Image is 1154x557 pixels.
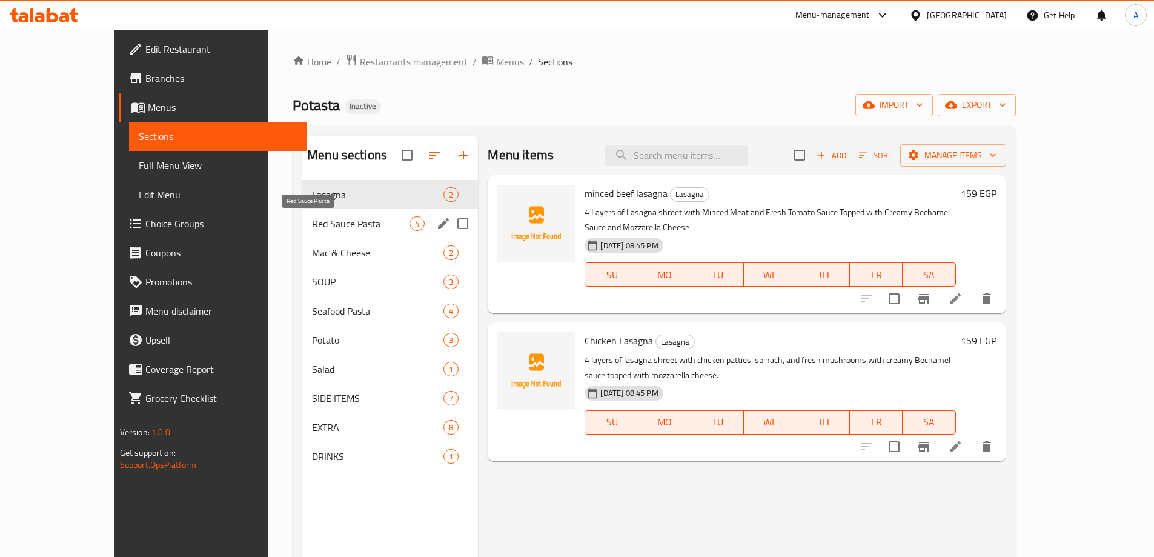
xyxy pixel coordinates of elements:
[797,262,850,287] button: TH
[336,55,340,69] li: /
[444,422,458,433] span: 8
[903,410,955,435] button: SA
[444,276,458,288] span: 3
[443,333,459,347] div: items
[293,54,1015,70] nav: breadcrumb
[302,238,478,267] div: Mac & Cheese2
[345,101,381,112] span: Inactive
[307,146,387,164] h2: Menu sections
[938,94,1016,116] button: export
[749,266,792,284] span: WE
[595,240,663,252] span: [DATE] 08:45 PM
[815,148,848,162] span: Add
[585,332,653,350] span: Chicken Lasagna
[312,449,443,464] span: DRINKS
[496,55,524,69] span: Menus
[947,98,1006,113] span: export
[145,391,297,405] span: Grocery Checklist
[444,305,458,317] span: 4
[312,420,443,435] span: EXTRA
[443,275,459,289] div: items
[691,262,744,287] button: TU
[293,92,340,119] span: Potasta
[605,145,748,166] input: search
[302,209,478,238] div: Red Sauce Pasta4edit
[312,333,443,347] span: Potato
[443,304,459,318] div: items
[850,410,903,435] button: FR
[856,146,895,165] button: Sort
[302,442,478,471] div: DRINKS1
[529,55,533,69] li: /
[145,216,297,231] span: Choice Groups
[119,64,307,93] a: Branches
[119,93,307,122] a: Menus
[120,445,176,461] span: Get support on:
[696,413,739,431] span: TU
[855,413,898,431] span: FR
[595,387,663,399] span: [DATE] 08:45 PM
[129,151,307,180] a: Full Menu View
[585,410,638,435] button: SU
[444,364,458,375] span: 1
[312,275,443,289] span: SOUP
[410,216,425,231] div: items
[909,284,938,313] button: Branch-specific-item
[656,335,694,349] span: Lasagna
[488,146,554,164] h2: Menu items
[302,296,478,325] div: Seafood Pasta4
[152,424,171,440] span: 1.0.0
[961,185,996,202] h6: 159 EGP
[907,413,950,431] span: SA
[850,262,903,287] button: FR
[312,304,443,318] div: Seafood Pasta
[797,410,850,435] button: TH
[139,129,297,144] span: Sections
[302,175,478,476] nav: Menu sections
[145,71,297,85] span: Branches
[443,245,459,260] div: items
[585,205,955,235] p: 4 Layers of Lasagna shreet with Minced Meat and Fresh Tomato Sauce Topped with Creamy Bechamel Sa...
[859,148,892,162] span: Sort
[812,146,851,165] span: Add item
[410,218,424,230] span: 4
[443,391,459,405] div: items
[312,187,443,202] div: Lasagna
[903,262,955,287] button: SA
[855,266,898,284] span: FR
[119,384,307,413] a: Grocery Checklist
[312,362,443,376] span: Salad
[139,187,297,202] span: Edit Menu
[691,410,744,435] button: TU
[643,266,686,284] span: MO
[497,332,575,410] img: Chicken Lasagna
[360,55,468,69] span: Restaurants management
[312,391,443,405] span: SIDE ITEMS
[948,439,963,454] a: Edit menu item
[670,187,709,202] div: Lasagna
[802,413,845,431] span: TH
[910,148,996,163] span: Manage items
[444,451,458,462] span: 1
[538,55,572,69] span: Sections
[312,245,443,260] span: Mac & Cheese
[909,432,938,461] button: Branch-specific-item
[443,449,459,464] div: items
[302,267,478,296] div: SOUP3
[394,142,420,168] span: Select all sections
[671,187,709,201] span: Lasagna
[119,267,307,296] a: Promotions
[145,362,297,376] span: Coverage Report
[119,325,307,355] a: Upsell
[345,54,468,70] a: Restaurants management
[119,35,307,64] a: Edit Restaurant
[145,333,297,347] span: Upsell
[900,144,1006,167] button: Manage items
[590,413,633,431] span: SU
[638,410,691,435] button: MO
